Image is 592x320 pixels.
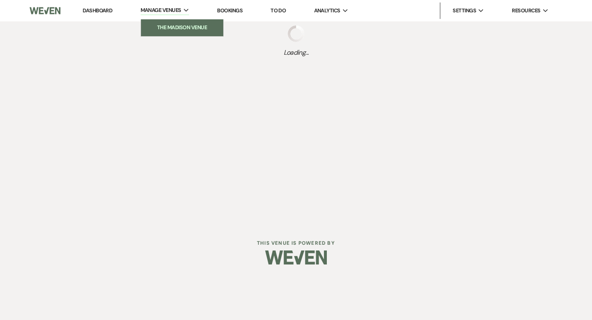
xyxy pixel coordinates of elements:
[314,7,340,15] span: Analytics
[284,48,309,58] span: Loading...
[217,7,243,14] a: Bookings
[288,26,304,42] img: loading spinner
[271,7,286,14] a: To Do
[145,23,219,32] li: The Madison Venue
[453,7,476,15] span: Settings
[83,7,112,14] a: Dashboard
[141,6,181,14] span: Manage Venues
[512,7,540,15] span: Resources
[141,19,223,36] a: The Madison Venue
[265,243,327,272] img: Weven Logo
[30,2,60,19] img: Weven Logo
